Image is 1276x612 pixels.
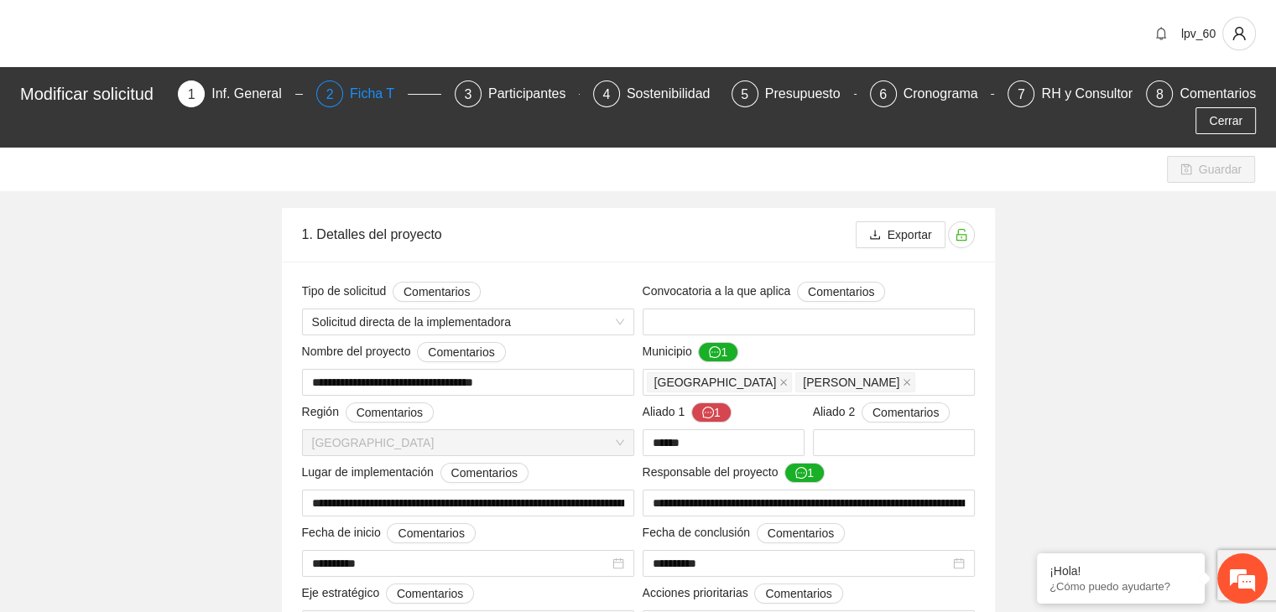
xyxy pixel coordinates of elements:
[949,228,974,241] span: unlock
[87,86,282,107] div: Chatee con nosotros ahora
[643,282,886,302] span: Convocatoria a la que aplica
[862,402,950,423] button: Aliado 2
[1181,27,1216,40] span: lpv_60
[765,80,854,107] div: Presupuesto
[870,80,995,107] div: 6Cronograma
[797,282,885,302] button: Convocatoria a la que aplica
[451,464,518,482] span: Comentarios
[903,378,911,386] span: close
[302,282,482,302] span: Tipo de solicitud
[393,282,481,302] button: Tipo de solicitud
[387,523,475,543] button: Fecha de inicio
[188,87,195,101] span: 1
[768,524,834,542] span: Comentarios
[779,378,788,386] span: close
[879,87,887,101] span: 6
[643,463,825,483] span: Responsable del proyecto
[643,583,843,604] span: Acciones prioritarias
[904,80,992,107] div: Cronograma
[691,402,732,423] button: Aliado 1
[1049,564,1192,578] div: ¡Hola!
[1148,20,1174,47] button: bell
[647,372,793,392] span: Chihuahua
[643,523,846,543] span: Fecha de conclusión
[417,342,505,362] button: Nombre del proyecto
[698,342,738,362] button: Municipio
[593,80,718,107] div: 4Sostenibilidad
[757,523,845,543] button: Fecha de conclusión
[398,524,464,542] span: Comentarios
[440,463,529,483] button: Lugar de implementación
[1167,156,1255,183] button: saveGuardar
[302,463,529,483] span: Lugar de implementación
[856,221,945,248] button: downloadExportar
[302,523,476,543] span: Fecha de inicio
[795,467,807,480] span: message
[316,80,441,107] div: 2Ficha T
[1223,26,1255,41] span: user
[888,226,932,244] span: Exportar
[795,372,915,392] span: Aquiles Serdán
[386,583,474,604] button: Eje estratégico
[784,463,825,483] button: Responsable del proyecto
[350,80,408,107] div: Ficha T
[872,403,939,422] span: Comentarios
[357,403,423,422] span: Comentarios
[803,373,899,392] span: [PERSON_NAME]
[302,402,435,423] span: Región
[455,80,580,107] div: 3Participantes
[1148,27,1174,40] span: bell
[808,283,874,301] span: Comentarios
[397,584,463,603] span: Comentarios
[1146,80,1256,107] div: 8Comentarios
[178,80,303,107] div: 1Inf. General
[948,221,975,248] button: unlock
[643,402,732,423] span: Aliado 1
[302,210,856,258] div: 1. Detalles del proyecto
[732,80,857,107] div: 5Presupuesto
[1018,87,1025,101] span: 7
[464,87,471,101] span: 3
[312,430,624,455] span: Chihuahua
[8,423,320,481] textarea: Escriba su mensaje y pulse “Intro”
[346,402,434,423] button: Región
[1156,87,1164,101] span: 8
[428,343,494,361] span: Comentarios
[1041,80,1159,107] div: RH y Consultores
[20,80,168,107] div: Modificar solicitud
[709,346,721,360] span: message
[1222,17,1256,50] button: user
[302,583,475,604] span: Eje estratégico
[488,80,580,107] div: Participantes
[654,373,777,392] span: [GEOGRAPHIC_DATA]
[765,584,831,603] span: Comentarios
[1180,80,1256,107] div: Comentarios
[97,206,232,376] span: Estamos en línea.
[869,229,881,242] span: download
[326,87,334,101] span: 2
[643,342,739,362] span: Municipio
[754,583,842,604] button: Acciones prioritarias
[627,80,724,107] div: Sostenibilidad
[741,87,748,101] span: 5
[404,283,470,301] span: Comentarios
[702,407,714,420] span: message
[211,80,295,107] div: Inf. General
[1209,112,1242,130] span: Cerrar
[813,402,950,423] span: Aliado 2
[275,8,315,49] div: Minimizar ventana de chat en vivo
[312,309,624,335] span: Solicitud directa de la implementadora
[1049,580,1192,593] p: ¿Cómo puedo ayudarte?
[302,342,506,362] span: Nombre del proyecto
[1195,107,1256,134] button: Cerrar
[1008,80,1133,107] div: 7RH y Consultores
[602,87,610,101] span: 4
